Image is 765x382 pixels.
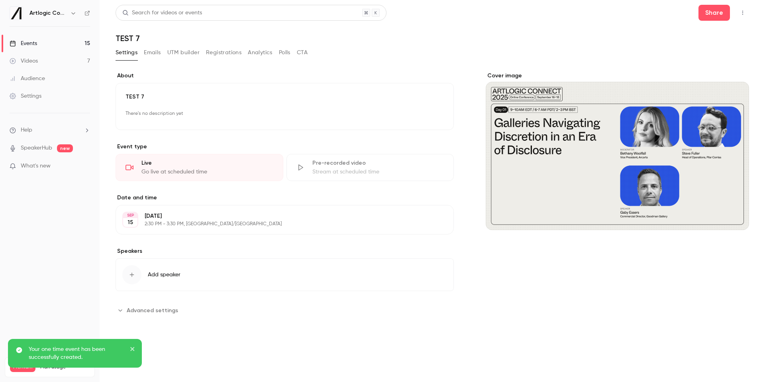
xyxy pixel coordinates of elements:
[116,304,454,317] section: Advanced settings
[206,46,241,59] button: Registrations
[127,306,178,315] span: Advanced settings
[286,154,454,181] div: Pre-recorded videoStream at scheduled time
[29,345,124,361] p: Your one time event has been successfully created.
[57,144,73,152] span: new
[29,9,67,17] h6: Artlogic Connect 2025
[248,46,273,59] button: Analytics
[10,7,23,20] img: Artlogic Connect 2025
[145,212,412,220] p: [DATE]
[312,168,444,176] div: Stream at scheduled time
[10,126,90,134] li: help-dropdown-opener
[126,93,444,101] p: TEST 7
[486,72,749,80] label: Cover image
[21,144,52,152] a: SpeakerHub
[297,46,308,59] button: CTA
[10,75,45,83] div: Audience
[80,163,90,170] iframe: Noticeable Trigger
[116,194,454,202] label: Date and time
[116,154,283,181] div: LiveGo live at scheduled time
[144,46,161,59] button: Emails
[10,39,37,47] div: Events
[126,107,444,120] p: There's no description yet
[312,159,444,167] div: Pre-recorded video
[116,33,749,43] h1: TEST 7
[10,92,41,100] div: Settings
[141,159,273,167] div: Live
[122,9,202,17] div: Search for videos or events
[10,57,38,65] div: Videos
[486,72,749,230] section: Cover image
[116,72,454,80] label: About
[698,5,730,21] button: Share
[145,221,412,227] p: 2:30 PM - 3:30 PM, [GEOGRAPHIC_DATA]/[GEOGRAPHIC_DATA]
[279,46,290,59] button: Polls
[116,304,183,317] button: Advanced settings
[141,168,273,176] div: Go live at scheduled time
[148,271,180,279] span: Add speaker
[116,46,137,59] button: Settings
[167,46,200,59] button: UTM builder
[116,258,454,291] button: Add speaker
[21,162,51,170] span: What's new
[116,143,454,151] p: Event type
[127,219,133,226] p: 15
[21,126,32,134] span: Help
[123,213,137,218] div: SEP
[116,247,454,255] label: Speakers
[130,345,135,355] button: close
